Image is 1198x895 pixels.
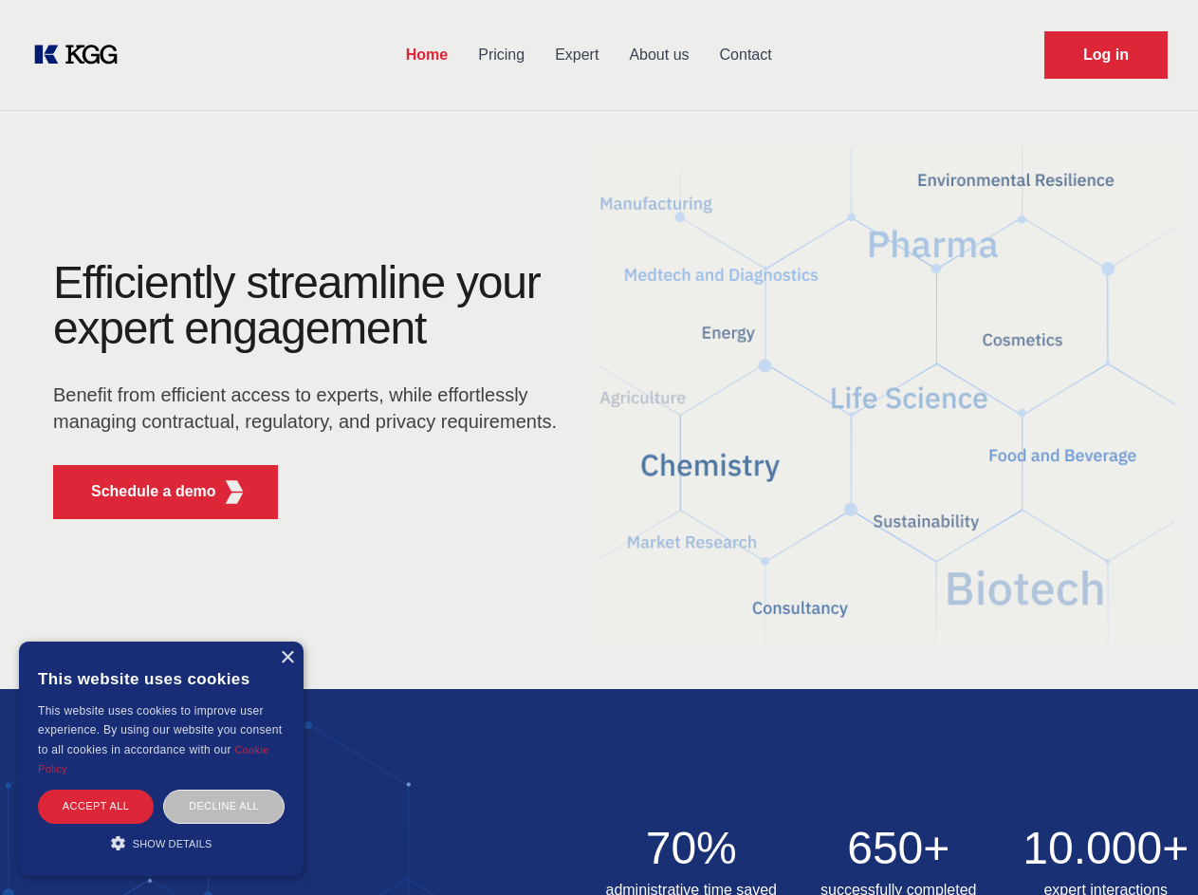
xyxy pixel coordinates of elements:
span: This website uses cookies to improve user experience. By using our website you consent to all coo... [38,704,282,756]
a: About us [614,30,704,80]
div: Close [280,651,294,665]
h2: 70% [599,826,784,871]
a: KOL Knowledge Platform: Talk to Key External Experts (KEE) [30,40,133,70]
a: Expert [540,30,614,80]
a: Contact [705,30,787,80]
div: This website uses cookies [38,656,285,701]
span: Show details [133,838,212,849]
a: Cookie Policy [38,744,269,774]
p: Benefit from efficient access to experts, while effortlessly managing contractual, regulatory, an... [53,382,569,435]
div: Accept all [38,790,154,823]
button: Schedule a demoKGG Fifth Element RED [53,465,278,519]
div: Decline all [163,790,285,823]
div: Show details [38,833,285,852]
a: Home [391,30,463,80]
img: KGG Fifth Element RED [599,123,1176,670]
a: Pricing [463,30,540,80]
h2: 650+ [806,826,991,871]
img: KGG Fifth Element RED [223,480,247,504]
a: Request Demo [1044,31,1168,79]
p: Schedule a demo [91,480,216,503]
h1: Efficiently streamline your expert engagement [53,260,569,351]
